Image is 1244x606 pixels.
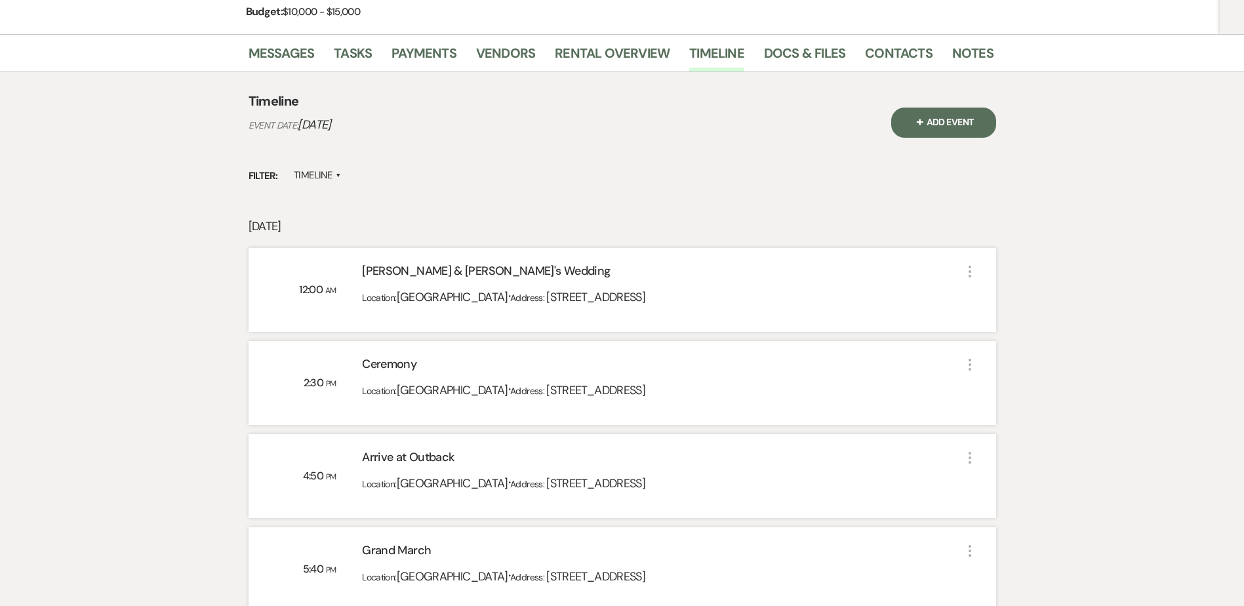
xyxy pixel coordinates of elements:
[303,469,326,483] span: 4:50
[397,382,508,398] span: [GEOGRAPHIC_DATA]
[246,5,283,18] span: Budget:
[249,169,278,184] span: Filter:
[362,542,961,565] div: Grand March
[891,108,996,138] button: Plus SignAdd Event
[362,571,396,583] span: Location:
[249,217,996,236] p: [DATE]
[336,171,341,181] span: ▲
[546,569,645,584] span: [STREET_ADDRESS]
[508,473,510,492] span: ·
[764,43,845,71] a: Docs & Files
[326,565,336,575] span: PM
[508,380,510,399] span: ·
[689,43,744,71] a: Timeline
[546,475,645,491] span: [STREET_ADDRESS]
[510,385,546,397] span: Address:
[298,117,331,132] span: [DATE]
[362,355,961,378] div: Ceremony
[326,378,336,389] span: PM
[397,475,508,491] span: [GEOGRAPHIC_DATA]
[362,292,396,304] span: Location:
[476,43,535,71] a: Vendors
[510,292,546,304] span: Address:
[249,119,298,131] span: Event Date:
[510,478,546,490] span: Address:
[546,382,645,398] span: [STREET_ADDRESS]
[249,92,299,110] h4: Timeline
[510,571,546,583] span: Address:
[508,566,510,585] span: ·
[283,5,360,18] span: $10,000 - $15,000
[303,562,326,576] span: 5:40
[362,262,961,285] div: [PERSON_NAME] & [PERSON_NAME]'s Wedding
[508,287,510,306] span: ·
[362,449,961,472] div: Arrive at Outback
[952,43,993,71] a: Notes
[555,43,670,71] a: Rental Overview
[546,289,645,305] span: [STREET_ADDRESS]
[865,43,933,71] a: Contacts
[294,167,342,184] label: Timeline
[397,569,508,584] span: [GEOGRAPHIC_DATA]
[391,43,456,71] a: Payments
[299,283,325,296] span: 12:00
[325,285,336,296] span: AM
[326,472,336,482] span: PM
[913,115,927,128] span: Plus Sign
[362,478,396,490] span: Location:
[304,376,326,390] span: 2:30
[334,43,372,71] a: Tasks
[249,43,315,71] a: Messages
[362,385,396,397] span: Location:
[397,289,508,305] span: [GEOGRAPHIC_DATA]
